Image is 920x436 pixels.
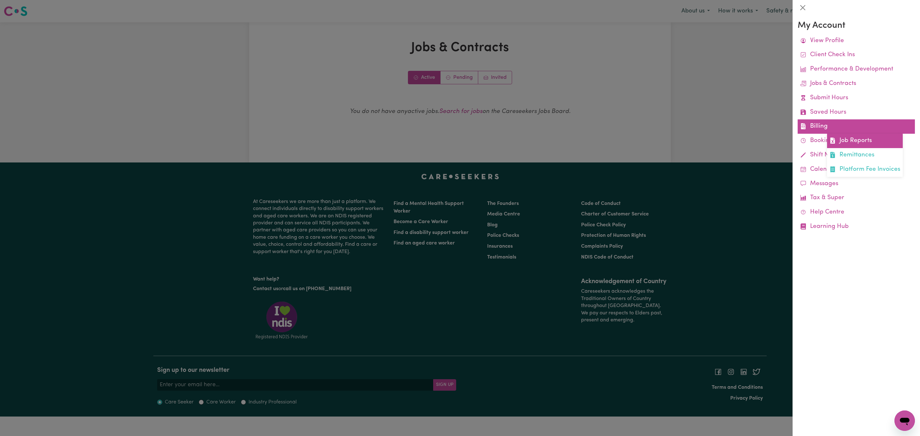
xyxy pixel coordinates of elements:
[798,105,915,120] a: Saved Hours
[798,3,808,13] button: Close
[798,91,915,105] a: Submit Hours
[798,119,915,134] a: BillingJob ReportsRemittancesPlatform Fee Invoices
[894,410,915,431] iframe: Button to launch messaging window, conversation in progress
[798,148,915,162] a: Shift Notes
[798,162,915,177] a: Calendar
[827,134,903,148] a: Job Reports
[827,162,903,177] a: Platform Fee Invoices
[798,48,915,62] a: Client Check Ins
[798,177,915,191] a: Messages
[798,34,915,48] a: View Profile
[798,205,915,220] a: Help Centre
[798,62,915,77] a: Performance & Development
[827,148,903,162] a: Remittances
[798,191,915,205] a: Tax & Super
[798,77,915,91] a: Jobs & Contracts
[798,20,915,31] h3: My Account
[798,134,915,148] a: Bookings
[798,220,915,234] a: Learning Hub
